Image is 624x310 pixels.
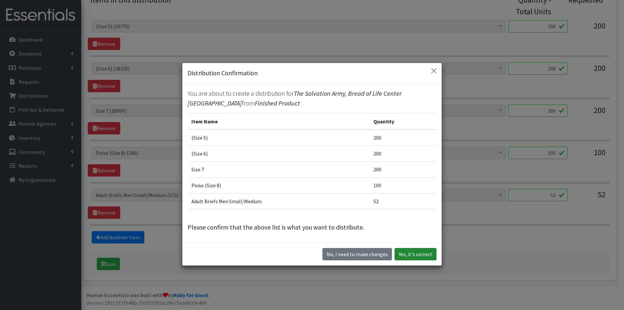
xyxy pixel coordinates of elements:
[188,89,402,107] span: The Salvation Army, Bread of Life Center [GEOGRAPHIC_DATA]
[429,66,439,76] button: Close
[188,130,370,146] td: (Size 5)
[188,113,370,130] th: Item Name
[370,130,436,146] td: 200
[370,177,436,193] td: 100
[188,193,370,209] td: Adult Briefs Men Small/Medium
[370,113,436,130] th: Quantity
[188,161,370,177] td: Size 7
[188,68,258,78] h5: Distribution Confirmation
[188,89,436,108] p: You are about to create a distribution for from
[255,99,300,107] span: Finished Product
[188,222,436,232] p: Please confirm that the above list is what you want to distribute.
[188,177,370,193] td: Poise (Size 8)
[188,145,370,161] td: (Size 6)
[370,145,436,161] td: 200
[322,248,392,260] button: No I need to make changes
[370,193,436,209] td: 52
[370,161,436,177] td: 200
[395,248,436,260] button: Yes, it's correct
